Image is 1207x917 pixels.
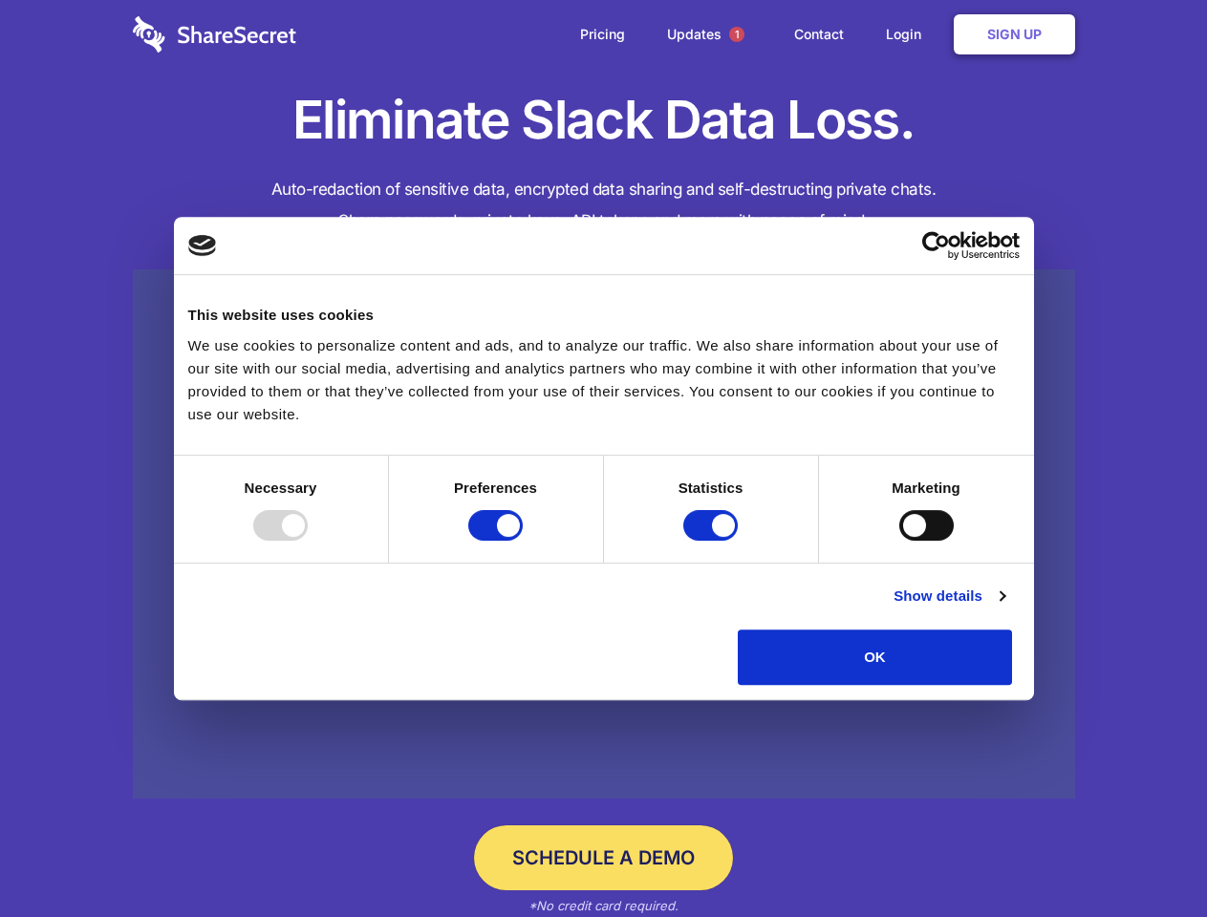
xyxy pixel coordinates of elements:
a: Show details [894,585,1004,608]
a: Wistia video thumbnail [133,269,1075,800]
a: Usercentrics Cookiebot - opens in a new window [852,231,1020,260]
span: 1 [729,27,744,42]
strong: Necessary [245,480,317,496]
h1: Eliminate Slack Data Loss. [133,86,1075,155]
h4: Auto-redaction of sensitive data, encrypted data sharing and self-destructing private chats. Shar... [133,174,1075,237]
img: logo [188,235,217,256]
strong: Marketing [892,480,960,496]
a: Contact [775,5,863,64]
strong: Statistics [679,480,744,496]
img: logo-wordmark-white-trans-d4663122ce5f474addd5e946df7df03e33cb6a1c49d2221995e7729f52c070b2.svg [133,16,296,53]
strong: Preferences [454,480,537,496]
a: Schedule a Demo [474,825,733,890]
a: Pricing [561,5,644,64]
div: This website uses cookies [188,304,1020,327]
button: OK [738,629,1012,685]
a: Login [867,5,950,64]
a: Sign Up [954,14,1075,54]
div: We use cookies to personalize content and ads, and to analyze our traffic. We also share informat... [188,334,1020,426]
em: *No credit card required. [528,898,679,913]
